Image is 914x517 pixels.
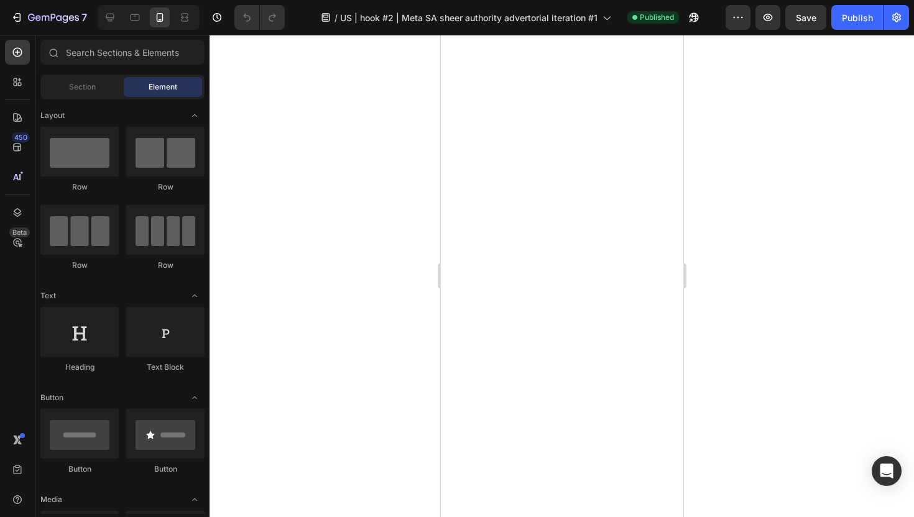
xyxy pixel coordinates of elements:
[40,494,62,505] span: Media
[234,5,285,30] div: Undo/Redo
[126,362,205,373] div: Text Block
[335,11,338,24] span: /
[40,362,119,373] div: Heading
[872,456,902,486] div: Open Intercom Messenger
[40,290,56,301] span: Text
[842,11,873,24] div: Publish
[126,181,205,193] div: Row
[185,106,205,126] span: Toggle open
[149,81,177,93] span: Element
[81,10,87,25] p: 7
[12,132,30,142] div: 450
[785,5,826,30] button: Save
[40,181,119,193] div: Row
[126,464,205,475] div: Button
[69,81,96,93] span: Section
[9,227,30,237] div: Beta
[40,392,63,403] span: Button
[40,40,205,65] input: Search Sections & Elements
[185,490,205,510] span: Toggle open
[40,110,65,121] span: Layout
[185,388,205,408] span: Toggle open
[40,260,119,271] div: Row
[40,464,119,475] div: Button
[796,12,816,23] span: Save
[126,260,205,271] div: Row
[5,5,93,30] button: 7
[340,11,598,24] span: US | hook #2 | Meta SA sheer authority advertorial iteration #1
[831,5,884,30] button: Publish
[185,286,205,306] span: Toggle open
[640,12,674,23] span: Published
[441,35,683,517] iframe: Design area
